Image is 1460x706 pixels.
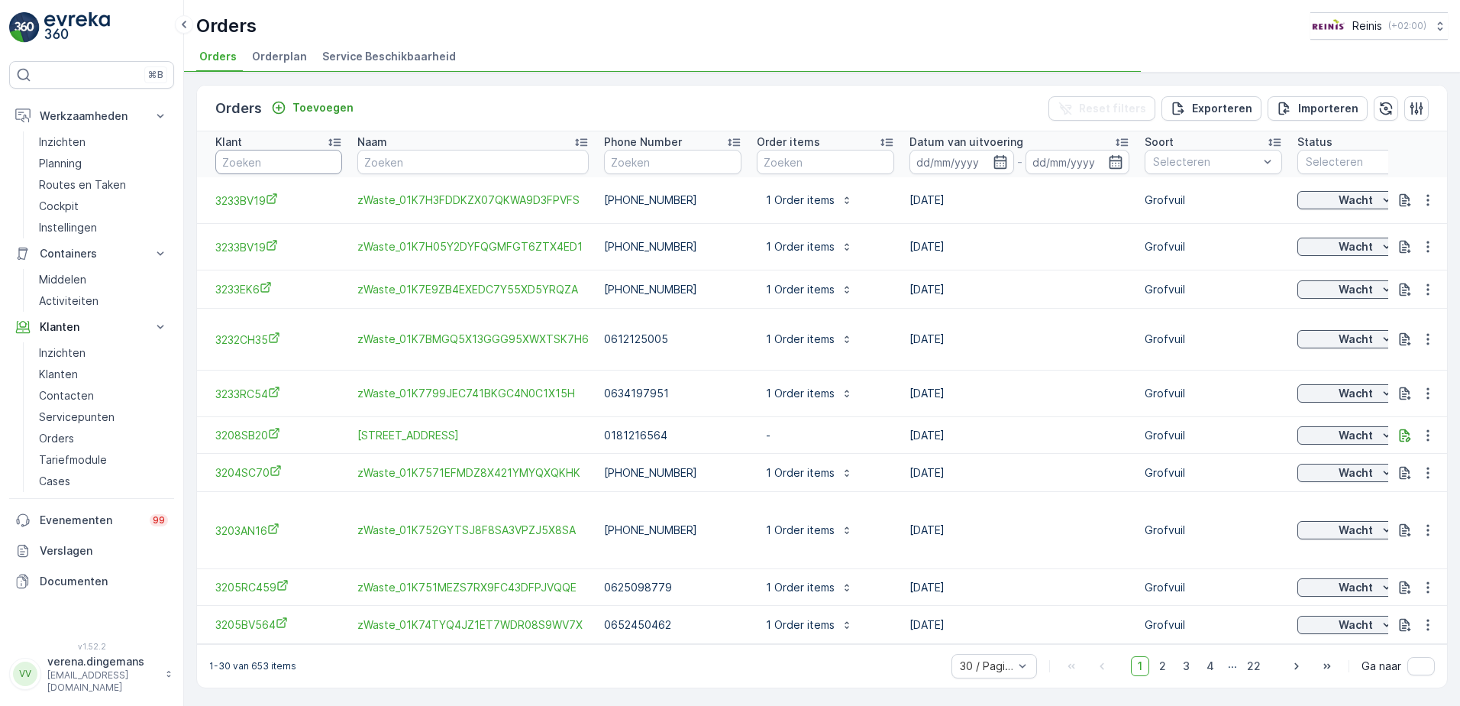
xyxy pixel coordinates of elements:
[902,454,1137,492] td: [DATE]
[604,282,741,297] p: [PHONE_NUMBER]
[902,417,1137,454] td: [DATE]
[1297,280,1435,299] button: Wacht
[1145,386,1282,401] p: Grofvuil
[1388,20,1426,32] p: ( +02:00 )
[1297,578,1435,597] button: Wacht
[1145,282,1282,297] p: Grofvuil
[9,238,174,269] button: Containers
[215,523,342,539] a: 3203AN16
[215,465,342,481] a: 3204SC70
[1152,656,1173,676] span: 2
[39,199,79,214] p: Cockpit
[357,239,589,254] a: zWaste_01K7H05Y2DYFQGMFGT6ZTX4ED1
[757,188,862,212] button: 1 Order items
[1145,193,1282,208] p: Grofvuil
[757,518,862,542] button: 1 Order items
[9,505,174,536] a: Evenementen99
[40,543,168,559] p: Verslagen
[1298,101,1358,116] p: Importeren
[215,427,342,443] span: 3208SB20
[13,662,37,686] div: VV
[215,239,342,255] a: 3233BV19
[902,569,1137,606] td: [DATE]
[1145,332,1282,347] p: Grofvuil
[1048,96,1155,121] button: Reset filters
[33,290,174,312] a: Activiteiten
[757,613,862,637] button: 1 Order items
[44,12,110,43] img: logo_light-DOdMpM7g.png
[1161,96,1261,121] button: Exporteren
[1131,656,1149,676] span: 1
[766,428,885,443] p: -
[33,449,174,471] a: Tariefmodule
[39,293,99,309] p: Activiteiten
[902,177,1137,224] td: [DATE]
[604,428,741,443] p: 0181216564
[757,381,862,406] button: 1 Order items
[909,150,1014,174] input: dd/mm/yyyy
[39,388,94,403] p: Contacten
[9,101,174,131] button: Werkzaamheden
[604,580,741,595] p: 0625098779
[33,153,174,174] a: Planning
[357,150,589,174] input: Zoeken
[292,100,354,115] p: Toevoegen
[148,69,163,81] p: ⌘B
[199,49,237,64] span: Orders
[9,536,174,566] a: Verslagen
[1339,617,1373,633] p: Wacht
[604,386,741,401] p: 0634197951
[33,406,174,428] a: Servicepunten
[1361,659,1401,674] span: Ga naar
[1145,523,1282,538] p: Grofvuil
[902,492,1137,569] td: [DATE]
[215,332,342,348] a: 3232CH35
[1026,150,1130,174] input: dd/mm/yyyy
[215,193,342,209] a: 3233BV19
[215,386,342,402] span: 3233RC54
[902,309,1137,371] td: [DATE]
[47,654,157,669] p: verena.dingemans
[265,99,360,117] button: Toevoegen
[604,523,741,538] p: [PHONE_NUMBER]
[766,332,835,347] p: 1 Order items
[1297,521,1435,539] button: Wacht
[357,193,589,208] a: zWaste_01K7H3FDDKZX07QKWA9D3FPVFS
[357,134,387,150] p: Naam
[33,342,174,364] a: Inzichten
[902,224,1137,270] td: [DATE]
[357,523,589,538] a: zWaste_01K752GYTSJ8F8SA3VPZJ5X8SA
[33,131,174,153] a: Inzichten
[757,150,894,174] input: Zoeken
[1310,12,1448,40] button: Reinis(+02:00)
[902,606,1137,644] td: [DATE]
[40,108,144,124] p: Werkzaamheden
[1145,465,1282,481] p: Grofvuil
[1339,282,1373,297] p: Wacht
[357,580,589,595] span: zWaste_01K751MEZS7RX9FC43DFPJVQQE
[215,579,342,595] span: 3205RC459
[766,617,835,633] p: 1 Order items
[909,134,1023,150] p: Datum van uitvoering
[604,239,741,254] p: [PHONE_NUMBER]
[33,196,174,217] a: Cockpit
[766,239,835,254] p: 1 Order items
[1145,239,1282,254] p: Grofvuil
[209,660,296,672] p: 1-30 van 653 items
[357,617,589,633] a: zWaste_01K74TYQ4JZ1ET7WDR08S9WV7X
[757,277,862,302] button: 1 Order items
[33,269,174,290] a: Middelen
[1310,18,1346,34] img: Reinis-Logo-Vrijstaand_Tekengebied-1-copy2_aBO4n7j.png
[1339,428,1373,443] p: Wacht
[1339,386,1373,401] p: Wacht
[1352,18,1382,34] p: Reinis
[1297,616,1435,634] button: Wacht
[39,345,86,361] p: Inzichten
[766,523,835,538] p: 1 Order items
[766,465,835,481] p: 1 Order items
